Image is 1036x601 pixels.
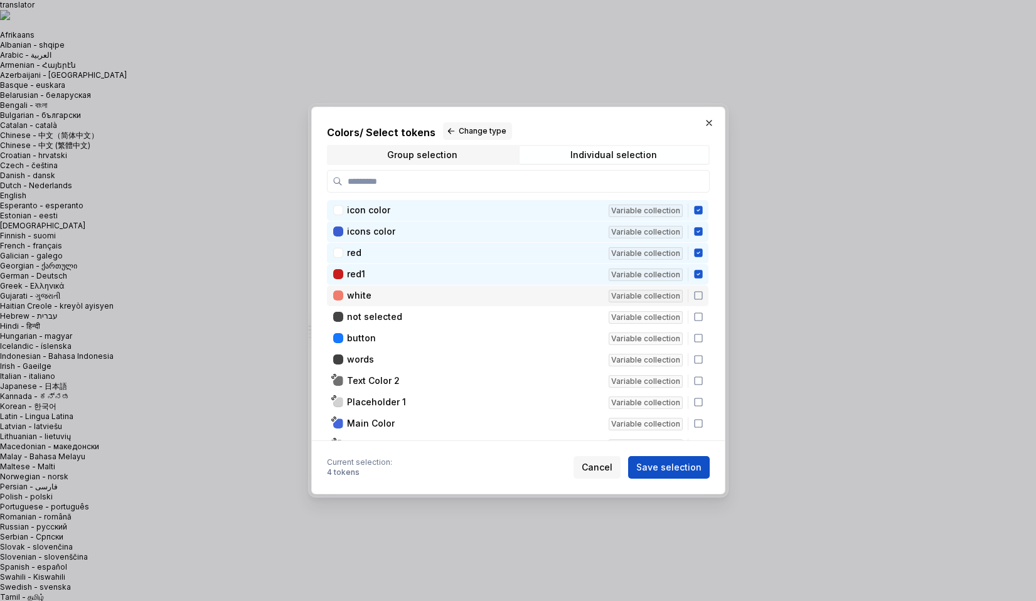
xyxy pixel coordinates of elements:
[609,290,683,302] div: Variable collection
[347,311,402,323] span: not selected
[609,375,683,388] div: Variable collection
[609,205,683,217] div: Variable collection
[347,204,390,216] span: icon color
[609,439,683,452] div: Variable collection
[574,456,621,479] button: Cancel
[347,353,374,366] span: words
[609,418,683,430] div: Variable collection
[347,396,406,408] span: Placeholder 1
[387,150,457,160] div: Group selection
[628,456,710,479] button: Save selection
[347,332,376,344] span: button
[609,247,683,260] div: Variable collection
[347,375,400,387] span: Text Color 2
[327,467,360,477] div: 4 tokens
[570,150,657,160] div: Individual selection
[636,461,702,474] span: Save selection
[327,122,710,140] h2: Colors / Select tokens
[347,417,395,430] span: Main Color
[443,122,512,140] button: Change type
[347,247,372,259] span: red
[582,461,612,474] span: Cancel
[609,396,683,409] div: Variable collection
[347,289,372,302] span: white
[609,269,683,281] div: Variable collection
[609,354,683,366] div: Variable collection
[327,457,392,467] div: Current selection :
[347,439,398,451] span: Text Color 1
[347,225,395,238] span: icons color
[609,311,683,324] div: Variable collection
[459,126,506,136] span: Change type
[609,332,683,345] div: Variable collection
[609,226,683,238] div: Variable collection
[347,268,372,280] span: red1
